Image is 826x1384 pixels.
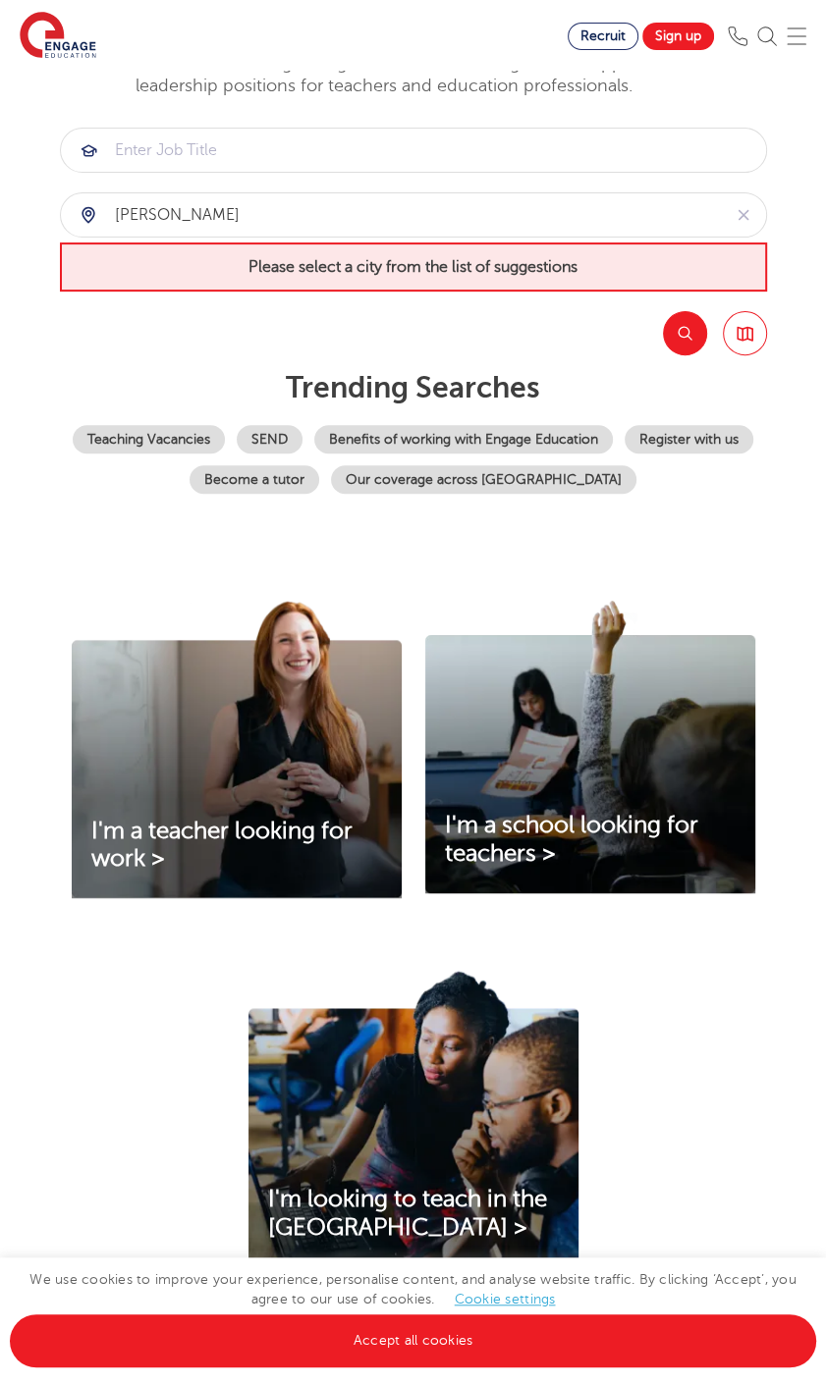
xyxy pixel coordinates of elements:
a: SEND [237,425,303,453]
a: Teaching Vacancies [73,425,225,453]
a: I'm a school looking for teachers > [425,812,755,869]
span: I'm looking to teach in the [GEOGRAPHIC_DATA] > [268,1186,547,1241]
img: I'm a school looking for teachers [425,601,755,893]
a: Our coverage across [GEOGRAPHIC_DATA] [331,465,636,494]
img: Mobile Menu [787,27,806,46]
a: Register with us [625,425,753,453]
img: I'm looking to teach in the UK [248,969,578,1266]
a: Accept all cookies [10,1314,816,1367]
img: Search [757,27,777,46]
input: Submit [61,129,766,172]
img: Engage Education [20,12,96,61]
div: Submit [60,128,767,173]
a: Benefits of working with Engage Education [314,425,613,453]
p: Trending searches [60,370,767,405]
a: Become a tutor [190,465,319,494]
a: Cookie settings [455,1292,556,1306]
input: Submit [61,193,721,237]
a: I'm a teacher looking for work > [72,818,402,875]
p: Welcome to the fastest-growing database of teaching, SEND, support and leadership positions for t... [60,52,708,98]
span: I'm a school looking for teachers > [445,812,698,867]
img: I'm a teacher looking for work [72,601,402,898]
span: I'm a teacher looking for work > [91,818,353,873]
span: We use cookies to improve your experience, personalise content, and analyse website traffic. By c... [10,1272,816,1348]
button: Search [663,311,707,355]
a: Sign up [642,23,714,50]
span: Please select a city from the list of suggestions [60,242,767,292]
span: Recruit [580,28,626,43]
a: Recruit [568,23,638,50]
a: I'm looking to teach in the [GEOGRAPHIC_DATA] > [248,1186,578,1243]
button: Clear [721,193,766,237]
div: Submit [60,192,767,238]
img: Phone [728,27,747,46]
